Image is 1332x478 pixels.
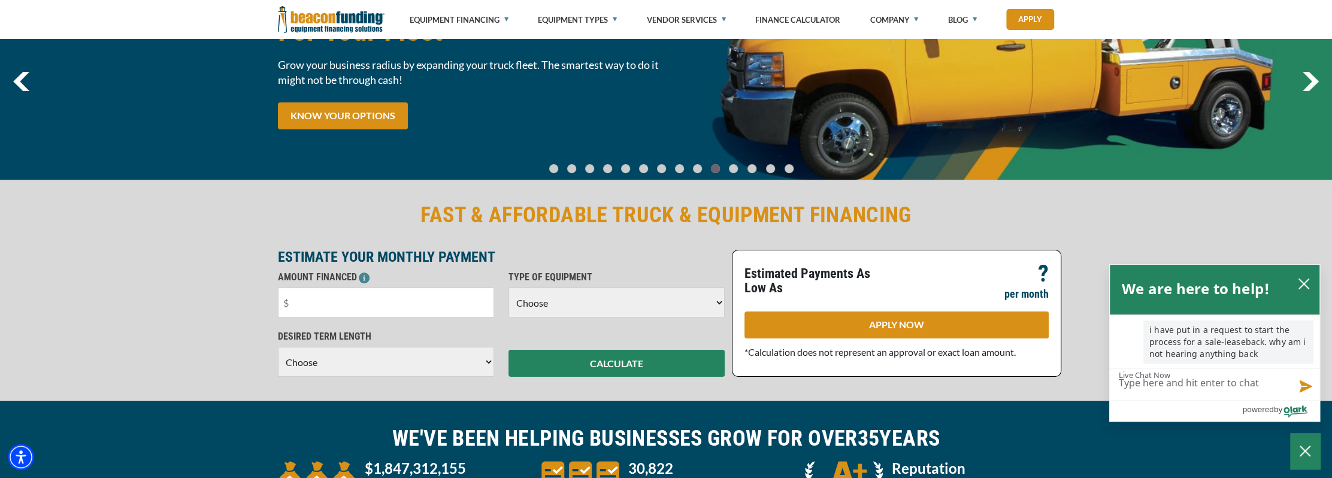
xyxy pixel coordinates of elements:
p: AMOUNT FINANCED [278,270,494,285]
p: per month [1004,287,1049,301]
button: CALCULATE [508,350,725,377]
button: Close Chatbox [1290,433,1320,469]
button: Send message [1289,373,1319,400]
img: Left Navigator [13,72,29,91]
a: KNOW YOUR OPTIONS [278,102,408,129]
h2: WE'VE BEEN HELPING BUSINESSES GROW FOR OVER YEARS [278,425,1054,452]
a: Go To Slide 5 [636,164,650,174]
p: ? [1038,267,1049,281]
div: chat [1110,314,1319,368]
a: Go To Slide 0 [546,164,561,174]
input: $ [278,288,494,317]
div: olark chatbox [1109,264,1320,422]
span: 35 [857,426,879,451]
span: Grow your business radius by expanding your truck fleet. The smartest way to do it might not be t... [278,58,659,87]
p: TYPE OF EQUIPMENT [508,270,725,285]
button: close chatbox [1294,275,1313,292]
h2: We are here to help! [1122,277,1270,301]
a: Go To Slide 11 [744,164,759,174]
p: 30,822 [628,461,743,476]
a: Go To Slide 10 [726,164,741,174]
p: $1,847,312,155 [365,461,484,476]
a: Go To Slide 3 [600,164,614,174]
a: APPLY NOW [744,311,1049,338]
a: Go To Slide 4 [618,164,632,174]
h2: FAST & AFFORDABLE TRUCK & EQUIPMENT FINANCING [278,201,1054,229]
a: Go To Slide 8 [690,164,704,174]
div: Accessibility Menu [8,444,34,470]
span: by [1274,402,1282,417]
a: next [1302,72,1319,91]
p: Reputation [892,461,1013,476]
a: previous [13,72,29,91]
p: i have put in a request to start the process for a sale-leaseback. why am i not hearing anything ... [1143,320,1313,364]
p: Estimated Payments As Low As [744,267,889,295]
a: Go To Slide 1 [564,164,579,174]
a: Go To Slide 13 [782,164,797,174]
a: Go To Slide 2 [582,164,597,174]
span: *Calculation does not represent an approval or exact loan amount. [744,346,1016,358]
p: DESIRED TERM LENGTH [278,329,494,344]
span: powered [1242,402,1273,417]
a: Go To Slide 7 [672,164,686,174]
a: Go To Slide 9 [708,164,722,174]
label: Live Chat Now [1119,370,1170,379]
a: Apply [1006,9,1054,30]
a: Powered by Olark - open in a new tab [1242,401,1319,421]
img: Right Navigator [1302,72,1319,91]
a: Go To Slide 12 [763,164,778,174]
a: Go To Slide 6 [654,164,668,174]
p: ESTIMATE YOUR MONTHLY PAYMENT [278,250,725,264]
